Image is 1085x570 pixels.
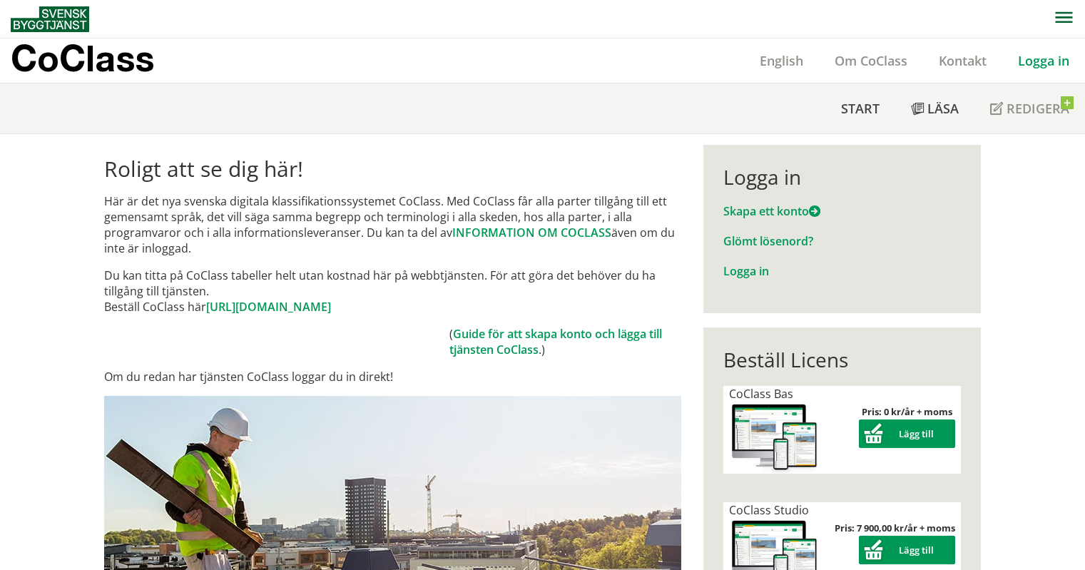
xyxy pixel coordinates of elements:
button: Lägg till [859,536,955,564]
p: Du kan titta på CoClass tabeller helt utan kostnad här på webbtjänsten. För att göra det behöver ... [104,268,681,315]
a: Start [825,83,895,133]
a: Guide för att skapa konto och lägga till tjänsten CoClass [449,326,662,357]
a: Logga in [1002,52,1085,69]
span: Läsa [927,100,959,117]
p: Här är det nya svenska digitala klassifikationssystemet CoClass. Med CoClass får alla parter till... [104,193,681,256]
h1: Roligt att se dig här! [104,156,681,182]
a: Kontakt [923,52,1002,69]
a: [URL][DOMAIN_NAME] [206,299,331,315]
img: coclass-license.jpg [729,402,820,474]
a: Glömt lösenord? [723,233,813,249]
a: INFORMATION OM COCLASS [452,225,611,240]
span: Start [841,100,880,117]
a: Logga in [723,263,769,279]
a: Om CoClass [819,52,923,69]
p: Om du redan har tjänsten CoClass loggar du in direkt! [104,369,681,385]
span: CoClass Bas [729,386,793,402]
p: CoClass [11,50,154,66]
img: Svensk Byggtjänst [11,6,89,32]
div: Beställ Licens [723,347,961,372]
a: Skapa ett konto [723,203,820,219]
strong: Pris: 7 900,00 kr/år + moms [835,521,955,534]
button: Lägg till [859,419,955,448]
td: ( .) [449,326,681,357]
a: CoClass [11,39,185,83]
strong: Pris: 0 kr/år + moms [862,405,952,418]
a: Lägg till [859,544,955,556]
div: Logga in [723,165,961,189]
a: English [744,52,819,69]
span: CoClass Studio [729,502,809,518]
a: Lägg till [859,427,955,440]
a: Läsa [895,83,974,133]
